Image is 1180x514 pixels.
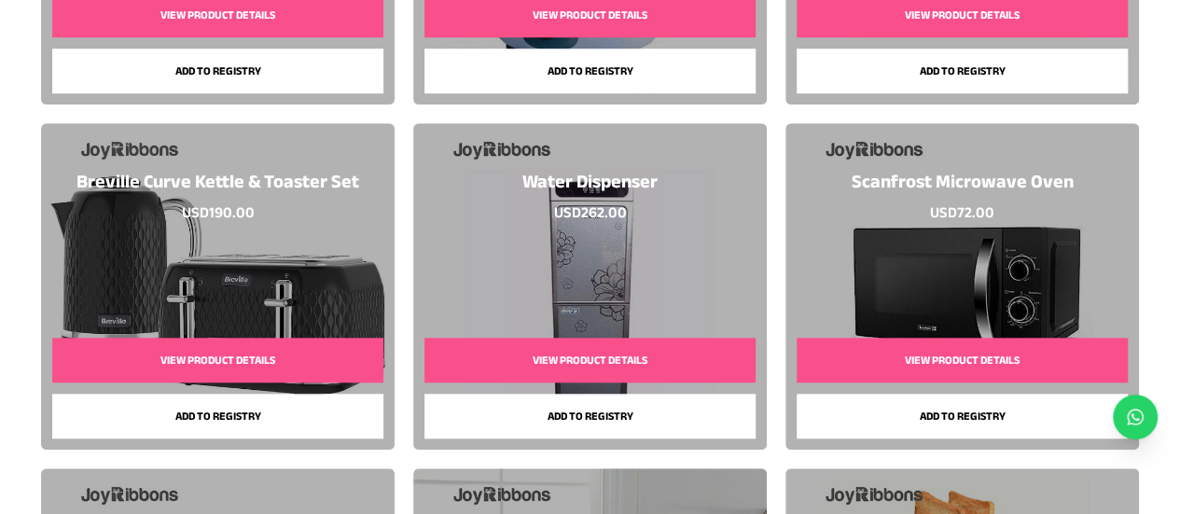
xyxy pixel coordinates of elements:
h3: Water Dispenser [522,168,658,194]
button: Add to registry [424,49,756,93]
p: USD 72.00 [930,194,994,224]
h3: Scanfrost Microwave Oven [851,168,1073,194]
button: View Product Details [797,338,1128,382]
button: Add to registry [797,49,1128,93]
button: View Product Details [52,338,383,382]
button: Add to registry [52,394,383,438]
p: USD 190.00 [182,194,255,224]
button: Add to registry [52,49,383,93]
h3: Breville Curve Kettle & Toaster Set [76,168,359,194]
button: Add to registry [797,394,1128,438]
button: View Product Details [424,338,756,382]
button: Add to registry [424,394,756,438]
p: USD 262.00 [553,194,626,224]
